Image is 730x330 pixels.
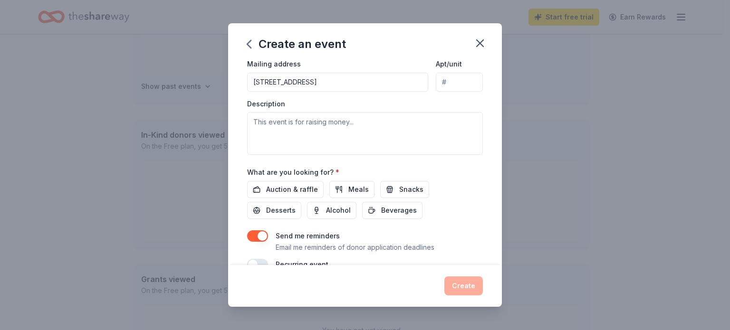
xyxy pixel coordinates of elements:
[307,202,356,219] button: Alcohol
[247,99,285,109] label: Description
[247,73,428,92] input: Enter a US address
[399,184,423,195] span: Snacks
[276,260,328,268] label: Recurring event
[247,181,324,198] button: Auction & raffle
[436,59,462,69] label: Apt/unit
[247,202,301,219] button: Desserts
[247,59,301,69] label: Mailing address
[247,168,339,177] label: What are you looking for?
[266,205,296,216] span: Desserts
[380,181,429,198] button: Snacks
[381,205,417,216] span: Beverages
[348,184,369,195] span: Meals
[266,184,318,195] span: Auction & raffle
[276,232,340,240] label: Send me reminders
[362,202,423,219] button: Beverages
[436,73,483,92] input: #
[329,181,375,198] button: Meals
[247,37,346,52] div: Create an event
[326,205,351,216] span: Alcohol
[276,242,434,253] p: Email me reminders of donor application deadlines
